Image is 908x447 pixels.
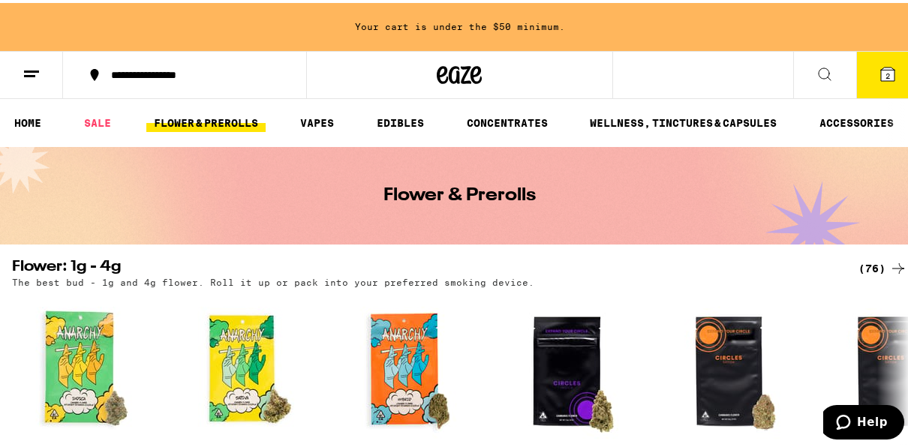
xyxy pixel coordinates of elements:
[459,111,555,129] a: CONCENTRATES
[174,292,324,442] img: Anarchy - Orange Runtz - 3.5g
[582,111,784,129] a: WELLNESS, TINCTURES & CAPSULES
[858,256,907,274] a: (76)
[12,256,834,274] h2: Flower: 1g - 4g
[7,111,49,129] a: HOME
[812,111,901,129] a: ACCESSORIES
[336,292,486,442] img: Anarchy - Cherry OG - 3.5g
[293,111,341,129] a: VAPES
[823,402,904,439] iframe: Opens a widget where you can find more information
[77,111,119,129] a: SALE
[885,68,890,77] span: 2
[660,292,810,442] img: Circles Base Camp - Gelonade - 3.5g
[369,111,431,129] a: EDIBLES
[12,292,162,442] img: Anarchy - Banana OG - 3.5g
[498,292,648,442] img: Circles Base Camp - Black Cherry Gelato - 3.5g
[146,111,266,129] a: FLOWER & PREROLLS
[383,184,536,202] h1: Flower & Prerolls
[12,274,534,284] p: The best bud - 1g and 4g flower. Roll it up or pack into your preferred smoking device.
